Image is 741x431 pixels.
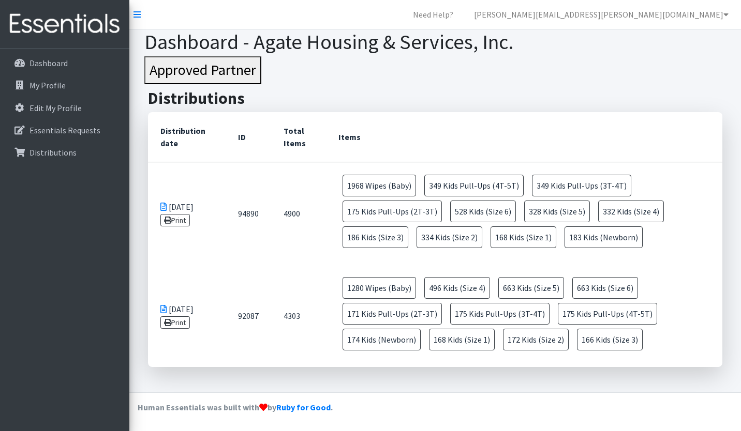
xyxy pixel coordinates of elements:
[503,329,569,350] span: 172 Kids (Size 2)
[429,329,495,350] span: 168 Kids (Size 1)
[343,201,442,222] span: 175 Kids Pull-Ups (2T-3T)
[577,329,643,350] span: 166 Kids (Size 3)
[524,201,590,222] span: 328 Kids (Size 5)
[29,147,77,158] p: Distributions
[226,162,271,265] td: 94890
[532,175,631,196] span: 349 Kids Pull-Ups (3T-4T)
[29,80,66,90] p: My Profile
[29,103,82,113] p: Edit My Profile
[343,175,416,196] span: 1968 Wipes (Baby)
[572,277,638,299] span: 663 Kids (Size 6)
[29,125,100,135] p: Essentials Requests
[343,303,442,325] span: 171 Kids Pull-Ups (2T-3T)
[491,226,556,248] span: 168 Kids (Size 1)
[271,162,326,265] td: 4900
[558,303,657,325] span: 175 Kids Pull-Ups (4T-5T)
[276,402,331,412] a: Ruby for Good
[450,201,516,222] span: 528 Kids (Size 6)
[565,226,643,248] span: 183 Kids (Newborn)
[424,277,490,299] span: 496 Kids (Size 4)
[226,265,271,367] td: 92087
[271,265,326,367] td: 4303
[326,112,722,162] th: Items
[4,142,125,163] a: Distributions
[144,29,727,54] h1: Dashboard - Agate Housing & Services, Inc.
[598,201,664,222] span: 332 Kids (Size 4)
[4,7,125,41] img: HumanEssentials
[226,112,271,162] th: ID
[466,4,737,25] a: [PERSON_NAME][EMAIL_ADDRESS][PERSON_NAME][DOMAIN_NAME]
[498,277,564,299] span: 663 Kids (Size 5)
[148,265,226,367] td: [DATE]
[417,226,482,248] span: 334 Kids (Size 2)
[450,303,550,325] span: 175 Kids Pull-Ups (3T-4T)
[343,329,421,350] span: 174 Kids (Newborn)
[160,316,190,329] a: Print
[343,277,416,299] span: 1280 Wipes (Baby)
[148,112,226,162] th: Distribution date
[4,120,125,141] a: Essentials Requests
[271,112,326,162] th: Total Items
[144,56,261,84] button: Approved Partner
[29,58,68,68] p: Dashboard
[148,162,226,265] td: [DATE]
[138,402,333,412] strong: Human Essentials was built with by .
[405,4,462,25] a: Need Help?
[4,75,125,96] a: My Profile
[160,214,190,226] a: Print
[148,88,722,108] h2: Distributions
[4,98,125,118] a: Edit My Profile
[343,226,408,248] span: 186 Kids (Size 3)
[424,175,524,196] span: 349 Kids Pull-Ups (4T-5T)
[4,53,125,73] a: Dashboard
